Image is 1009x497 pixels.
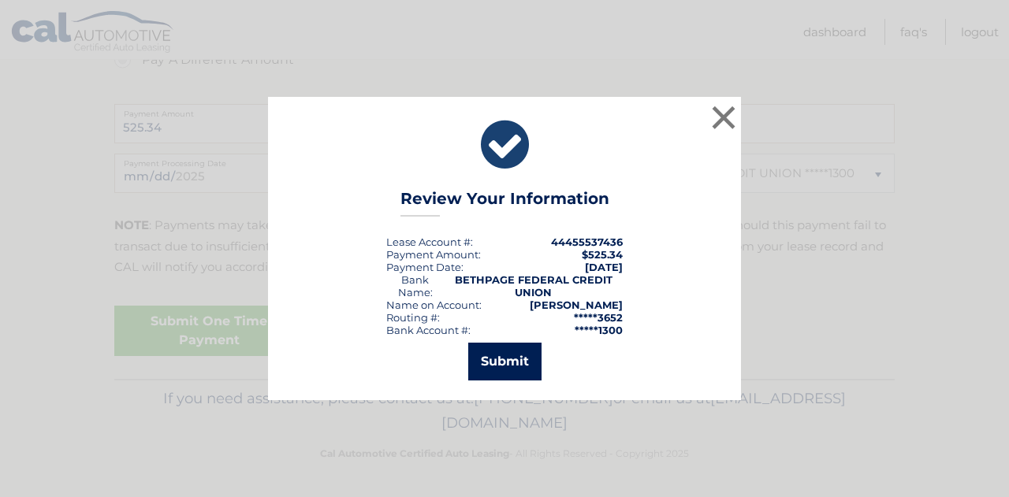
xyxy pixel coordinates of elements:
[386,261,461,273] span: Payment Date
[585,261,623,273] span: [DATE]
[386,248,481,261] div: Payment Amount:
[582,248,623,261] span: $525.34
[530,299,623,311] strong: [PERSON_NAME]
[386,273,445,299] div: Bank Name:
[455,273,612,299] strong: BETHPAGE FEDERAL CREDIT UNION
[386,324,471,336] div: Bank Account #:
[400,189,609,217] h3: Review Your Information
[708,102,739,133] button: ×
[551,236,623,248] strong: 44455537436
[468,343,542,380] button: Submit
[386,299,482,311] div: Name on Account:
[386,261,464,273] div: :
[386,311,440,324] div: Routing #:
[386,236,473,248] div: Lease Account #:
